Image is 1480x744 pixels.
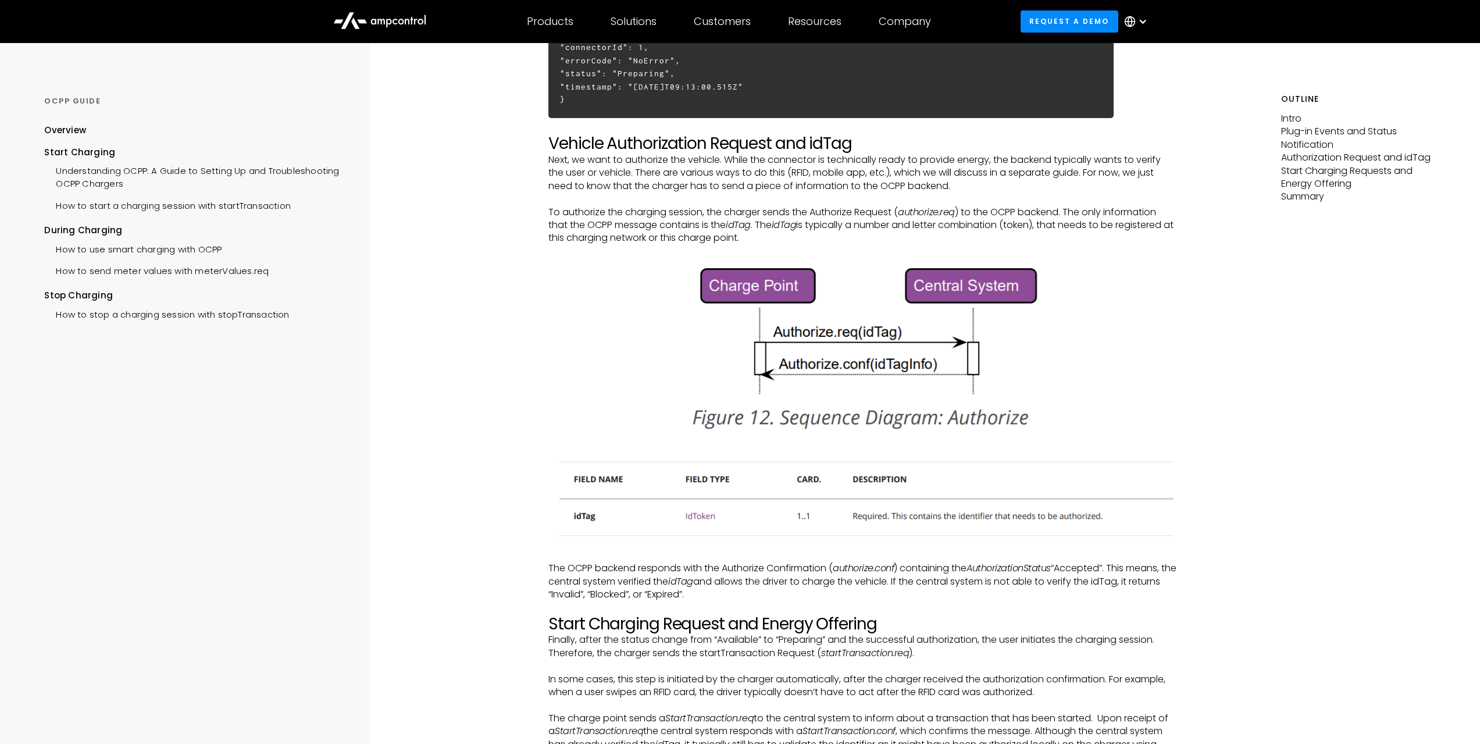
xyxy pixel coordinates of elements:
a: How to send meter values with meterValues.req [44,259,269,280]
p: Intro [1281,112,1436,125]
p: ‍ [548,549,1176,562]
p: ‍ [548,121,1176,134]
em: authorize.conf [833,561,894,575]
em: idTag [772,218,797,232]
a: Understanding OCPP: A Guide to Setting Up and Troubleshooting OCPP Chargers [44,159,340,194]
em: StartTransaction.req [665,711,754,725]
img: OCPP message idTag field [548,457,1176,543]
p: ‍ [548,443,1176,456]
p: To authorize the charging session, the charger sends the Authorize Request ( ) to the OCPP backen... [548,206,1176,245]
a: Request a demo [1021,10,1118,32]
p: Plug-in Events and Status Notification [1281,125,1436,151]
h2: Start Charging Request and Energy Offering [548,614,1176,634]
p: In some cases, this step is initiated by the charger automatically, after the charger received th... [548,673,1176,699]
em: idTag [726,218,751,232]
a: How to use smart charging with OCPP [44,237,222,259]
em: StartTransaction.req [555,724,643,738]
p: ‍ [548,601,1176,614]
p: The OCPP backend responds with the Authorize Confirmation ( ) containing the “Accepted”. This mea... [548,562,1176,601]
div: Solutions [611,15,657,28]
a: How to stop a charging session with stopTransaction [44,302,289,324]
p: Authorization Request and idTag [1281,151,1436,164]
div: Overview [44,124,86,137]
em: authorize.req [898,205,955,219]
em: AuthorizationStatus [967,561,1051,575]
img: OCPP message idTag [674,258,1051,437]
h5: Outline [1281,93,1436,105]
div: Resources [788,15,841,28]
div: Products [527,15,573,28]
em: idTag [668,575,693,588]
p: ‍ [548,660,1176,672]
div: Stop Charging [44,289,340,302]
p: Start Charging Requests and Energy Offering [1281,165,1436,191]
h2: Vehicle Authorization Request and idTag [548,134,1176,154]
a: Overview [44,124,86,145]
p: ‍ [548,193,1176,205]
p: Summary [1281,190,1436,203]
div: Customers [694,15,751,28]
em: StartTransaction.conf [803,724,896,738]
div: Company [879,15,931,28]
div: OCPP GUIDE [44,96,340,106]
p: Finally, after the status change from “Available” to “Preparing” and the successful authorization... [548,633,1176,660]
p: ‍ [548,699,1176,711]
h6: { "connectorId": 1, "errorCode": "NoError", "status": "Preparing", "timestamp": "[DATE]T09:13:00.... [548,16,1114,118]
div: Start Charging [44,146,340,159]
a: How to start a charging session with startTransaction [44,194,291,215]
em: startTransaction.req [821,646,909,660]
p: ‍ [548,245,1176,258]
p: Next, we want to authorize the vehicle. While the connector is technically ready to provide energ... [548,154,1176,193]
div: During Charging [44,224,340,237]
